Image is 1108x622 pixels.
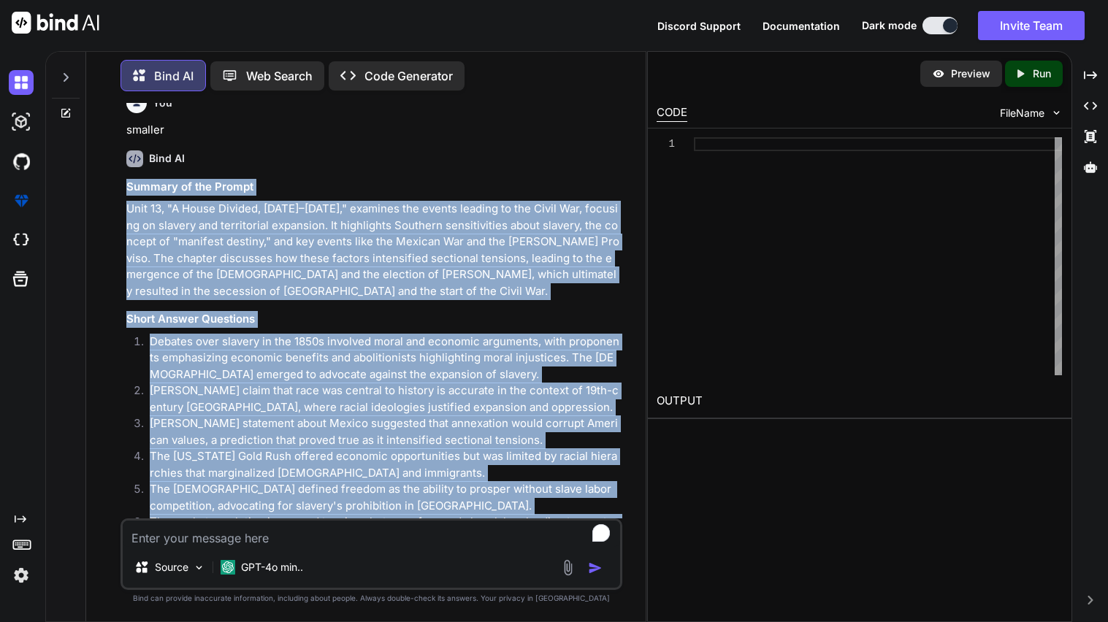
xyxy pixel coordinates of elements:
[246,67,313,85] p: Web Search
[951,66,990,81] p: Preview
[126,311,619,328] h3: Short Answer Questions
[9,228,34,253] img: cloudideIcon
[155,560,188,575] p: Source
[193,561,205,574] img: Pick Models
[1050,107,1063,119] img: chevron down
[862,18,917,33] span: Dark mode
[1000,106,1044,120] span: FileName
[126,122,619,139] p: smaller
[241,560,303,575] p: GPT-4o min..
[150,481,619,514] p: The [DEMOGRAPHIC_DATA] defined freedom as the ability to prosper without slave labor competition,...
[9,188,34,213] img: premium
[657,137,675,151] div: 1
[559,559,576,576] img: attachment
[588,561,603,575] img: icon
[126,179,619,196] h3: Summary of the Prompt
[126,201,619,299] p: Unit 13, "A House Divided, [DATE]–[DATE]," examines the events leading to the Civil War, focusing...
[657,20,741,32] span: Discord Support
[154,67,194,85] p: Bind AI
[9,70,34,95] img: darkChat
[150,514,619,547] p: The market revolution increased tensions between free and slave labor, leading to greater section...
[150,415,619,448] p: [PERSON_NAME] statement about Mexico suggested that annexation would corrupt American values, a p...
[657,18,741,34] button: Discord Support
[9,563,34,588] img: settings
[12,12,99,34] img: Bind AI
[9,149,34,174] img: githubDark
[763,18,840,34] button: Documentation
[763,20,840,32] span: Documentation
[150,383,619,415] p: [PERSON_NAME] claim that race was central to history is accurate in the context of 19th-century [...
[9,110,34,134] img: darkAi-studio
[978,11,1085,40] button: Invite Team
[150,448,619,481] p: The [US_STATE] Gold Rush offered economic opportunities but was limited by racial hierarchies tha...
[648,384,1071,418] h2: OUTPUT
[657,104,687,122] div: CODE
[150,334,619,383] p: Debates over slavery in the 1850s involved moral and economic arguments, with proponents emphasiz...
[932,67,945,80] img: preview
[221,560,235,575] img: GPT-4o mini
[123,521,620,547] textarea: To enrich screen reader interactions, please activate Accessibility in Grammarly extension settings
[153,96,172,110] h6: You
[121,593,622,604] p: Bind can provide inaccurate information, including about people. Always double-check its answers....
[364,67,453,85] p: Code Generator
[1033,66,1051,81] p: Run
[149,151,185,166] h6: Bind AI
